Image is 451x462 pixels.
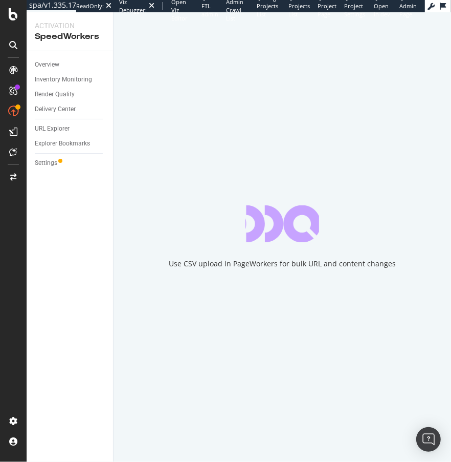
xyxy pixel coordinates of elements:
[288,2,310,18] span: Projects List
[35,59,106,70] a: Overview
[201,2,218,18] span: FTL admin
[344,2,365,18] span: Project Settings
[35,123,106,134] a: URL Explorer
[169,259,396,269] div: Use CSV upload in PageWorkers for bulk URL and content changes
[35,74,92,85] div: Inventory Monitoring
[35,138,90,149] div: Explorer Bookmarks
[35,31,105,43] div: SpeedWorkers
[35,20,105,31] div: Activation
[35,89,75,100] div: Render Quality
[35,138,106,149] a: Explorer Bookmarks
[35,74,106,85] a: Inventory Monitoring
[399,2,417,18] span: Admin Page
[35,158,106,169] a: Settings
[35,158,57,169] div: Settings
[416,427,441,452] div: Open Intercom Messenger
[374,2,390,18] span: Open in dev
[35,59,59,70] div: Overview
[35,123,70,134] div: URL Explorer
[318,2,336,18] span: Project Page
[35,104,76,115] div: Delivery Center
[35,104,106,115] a: Delivery Center
[245,205,319,242] div: animation
[35,89,106,100] a: Render Quality
[76,2,104,10] div: ReadOnly:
